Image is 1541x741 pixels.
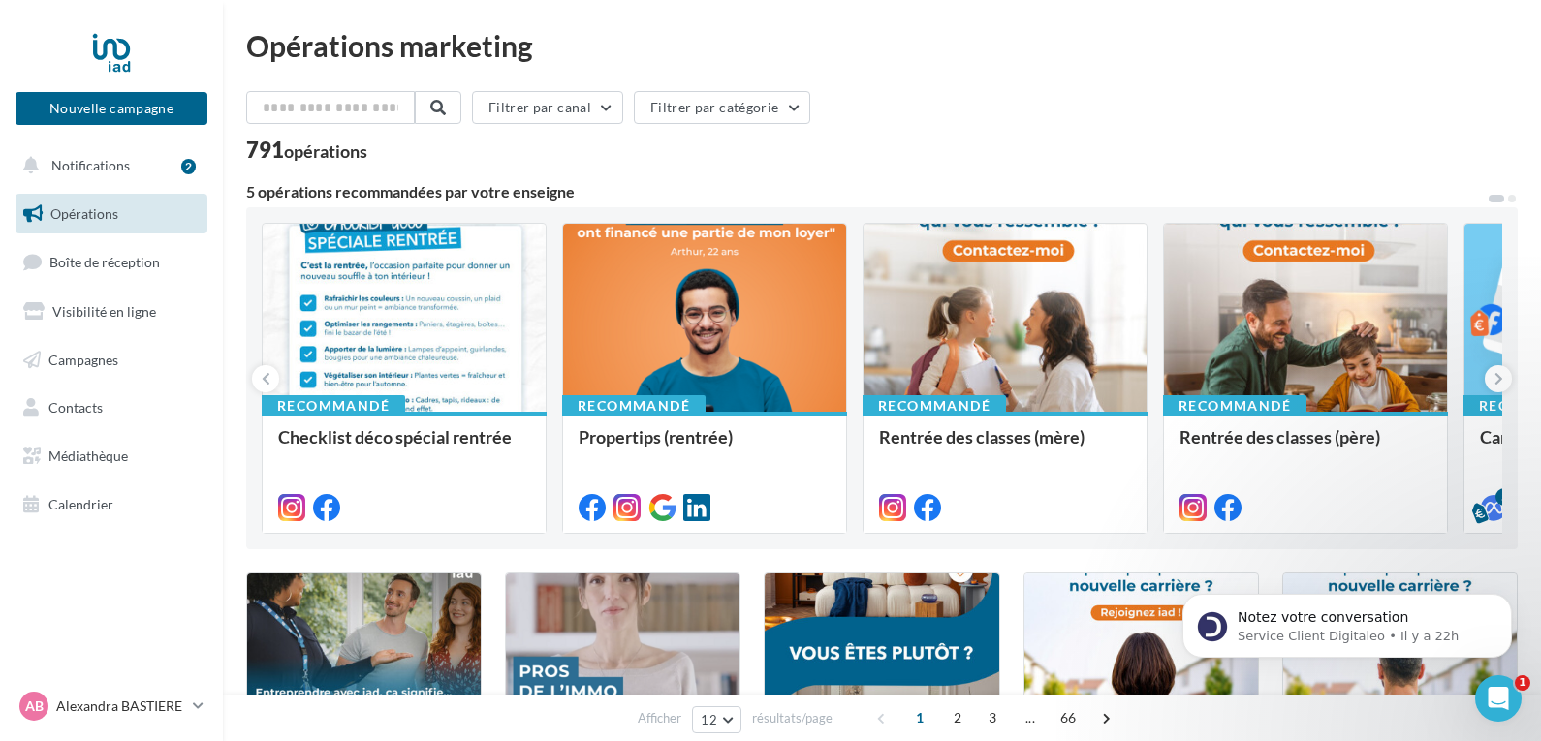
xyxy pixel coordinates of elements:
span: AB [25,696,44,716]
span: Notifications [51,157,130,173]
a: Calendrier [12,484,211,525]
div: opérations [284,142,367,160]
span: Visibilité en ligne [52,303,156,320]
div: Rentrée des classes (mère) [879,427,1131,466]
iframe: Intercom live chat [1475,675,1522,722]
span: 2 [942,702,973,733]
button: Notifications 2 [12,145,204,186]
button: Filtrer par catégorie [634,91,810,124]
button: Nouvelle campagne [16,92,207,125]
span: Afficher [638,709,681,727]
div: Recommandé [262,395,405,417]
iframe: Intercom notifications message [1153,553,1541,689]
button: Filtrer par canal [472,91,623,124]
span: 12 [701,712,717,727]
div: 5 [1495,488,1513,506]
span: 1 [904,702,935,733]
button: 12 [692,706,741,733]
span: Opérations [50,205,118,222]
span: Calendrier [48,496,113,512]
a: Contacts [12,387,211,428]
span: Contacts [48,399,103,416]
span: 3 [977,702,1008,733]
div: 5 opérations recommandées par votre enseigne [246,184,1487,200]
a: Boîte de réception [12,241,211,283]
span: Campagnes [48,351,118,367]
a: Médiathèque [12,436,211,477]
p: Alexandra BASTIERE [56,696,185,716]
div: Recommandé [562,395,706,417]
span: Boîte de réception [49,254,160,270]
div: Propertips (rentrée) [579,427,831,466]
div: Opérations marketing [246,31,1518,60]
span: ... [1015,702,1046,733]
span: 1 [1515,675,1530,691]
div: Recommandé [863,395,1006,417]
a: Campagnes [12,340,211,381]
a: Opérations [12,194,211,234]
div: Checklist déco spécial rentrée [278,427,530,466]
div: Recommandé [1163,395,1306,417]
span: Médiathèque [48,448,128,464]
div: 791 [246,139,367,161]
div: 2 [181,159,196,174]
span: 66 [1053,702,1085,733]
span: résultats/page [752,709,833,727]
a: Visibilité en ligne [12,292,211,332]
div: Rentrée des classes (père) [1179,427,1431,466]
a: AB Alexandra BASTIERE [16,688,207,725]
